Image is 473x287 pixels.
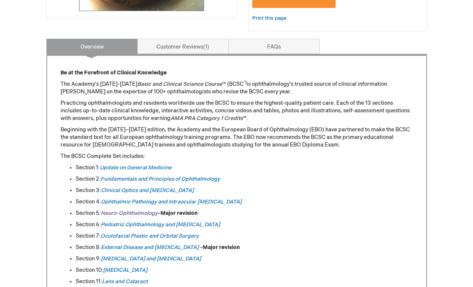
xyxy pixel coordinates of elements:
[76,164,413,172] li: Section 1:
[76,244,413,251] li: Section 8: –
[61,126,413,149] p: Beginning with the [DATE]–[DATE] edition, the Academy and the European Board of Ophthalmology (EB...
[100,164,172,171] a: Update on General Medicine
[76,255,413,263] li: Section 9:
[76,210,413,217] li: Section 5: –
[244,80,247,85] sup: ®)
[252,14,286,23] a: Print this page
[137,39,229,54] a: Customer Reviews1
[76,198,413,206] li: Section 4:
[101,244,199,251] a: External Disease and [MEDICAL_DATA]
[76,175,413,183] li: Section 2:
[203,44,209,50] span: 1
[137,81,222,87] em: Basic and Clinical Science Course
[100,176,220,182] a: Fundamentals and Principles of Ophthalmology
[170,115,243,121] em: AMA PRA Category 1 Credits
[102,278,148,285] a: Lens and Cataract
[101,221,220,228] a: Pediatric Ophthalmology and [MEDICAL_DATA]
[46,39,138,54] a: Overview
[101,187,194,194] a: Clinical Optics and [MEDICAL_DATA]
[76,232,413,240] li: Section 7:
[76,221,413,229] li: Section 6:
[228,39,320,54] a: FAQs
[100,233,199,239] a: Oculofacial Plastic and Orbital Surgery
[101,255,201,262] a: [MEDICAL_DATA] and [MEDICAL_DATA]
[61,153,413,160] p: The BCSC Complete Set includes:
[101,199,242,205] a: Ophthalmic Pathology and Intraocular [MEDICAL_DATA]
[76,266,413,274] li: Section 10:
[161,210,197,216] strong: Major revision
[101,210,158,216] a: Neuro-Ophthalmology
[76,278,413,285] li: Section 11:
[103,267,147,273] a: [MEDICAL_DATA]
[76,187,413,194] li: Section 3:
[203,244,240,251] strong: Major revision
[61,69,167,76] strong: Be at the Forefront of Clinical Knowledge
[61,99,413,122] p: Practicing ophthalmologists and residents worldwide use the BCSC to ensure the highest-quality pa...
[61,80,413,96] p: The Academy’s [DATE]-[DATE] ™ (BCSC is ophthalmology’s trusted source of clinical information. [P...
